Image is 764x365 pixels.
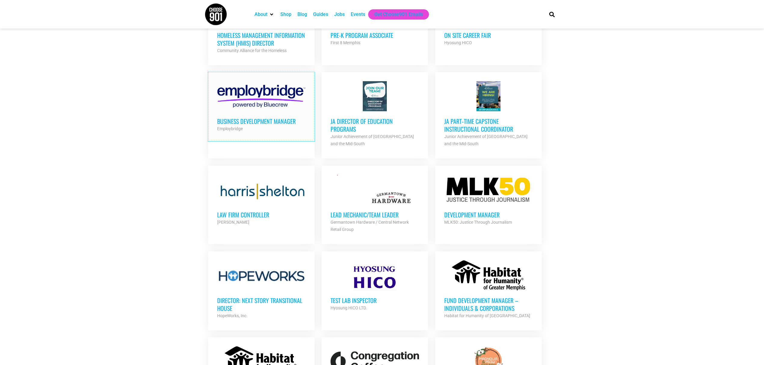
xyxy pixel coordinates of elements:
strong: Employbridge [217,126,243,131]
strong: MLK50: Justice Through Journalism [444,220,512,225]
h3: JA Director of Education Programs [331,117,419,133]
a: Law Firm Controller [PERSON_NAME] [208,166,315,235]
a: Guides [313,11,328,18]
h3: Development Manager [444,211,533,219]
a: Director: Next Story Transitional House HopeWorks, Inc. [208,251,315,328]
a: Shop [280,11,291,18]
strong: Germantown Hardware / Central Network Retail Group [331,220,409,232]
h3: Pre-K Program Associate [331,31,419,39]
a: Fund Development Manager – Individuals & Corporations Habitat for Humanity of [GEOGRAPHIC_DATA] [435,251,542,328]
div: Search [547,9,557,19]
h3: Director: Next Story Transitional House [217,296,306,312]
a: Blog [297,11,307,18]
strong: Junior Achievement of [GEOGRAPHIC_DATA] and the Mid-South [444,134,528,146]
nav: Main nav [251,9,539,20]
a: JA Director of Education Programs Junior Achievement of [GEOGRAPHIC_DATA] and the Mid-South [322,72,428,156]
strong: [PERSON_NAME] [217,220,249,225]
strong: Junior Achievement of [GEOGRAPHIC_DATA] and the Mid-South [331,134,414,146]
strong: First 8 Memphis [331,40,360,45]
strong: Hyosung HICO LTD. [331,305,367,310]
h3: JA Part‐time Capstone Instructional Coordinator [444,117,533,133]
a: Lead Mechanic/Team Leader Germantown Hardware / Central Network Retail Group [322,166,428,242]
h3: Business Development Manager [217,117,306,125]
a: Events [351,11,365,18]
strong: Habitat for Humanity of [GEOGRAPHIC_DATA] [444,313,530,318]
a: JA Part‐time Capstone Instructional Coordinator Junior Achievement of [GEOGRAPHIC_DATA] and the M... [435,72,542,156]
div: About [251,9,277,20]
a: Jobs [334,11,345,18]
a: Business Development Manager Employbridge [208,72,315,141]
strong: Hyosung HICO [444,40,472,45]
h3: Test Lab Inspector [331,296,419,304]
a: Development Manager MLK50: Justice Through Journalism [435,166,542,235]
strong: Community Alliance for the Homeless [217,48,287,53]
h3: Homeless Management Information System (HMIS) Director [217,31,306,47]
strong: HopeWorks, Inc. [217,313,248,318]
h3: Fund Development Manager – Individuals & Corporations [444,296,533,312]
h3: On Site Career Fair [444,31,533,39]
h3: Lead Mechanic/Team Leader [331,211,419,219]
a: About [254,11,267,18]
h3: Law Firm Controller [217,211,306,219]
a: Test Lab Inspector Hyosung HICO LTD. [322,251,428,321]
a: Get Choose901 Emails [374,11,423,18]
